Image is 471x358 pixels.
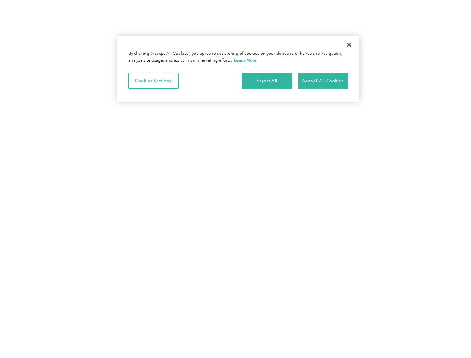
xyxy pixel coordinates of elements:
div: Cookie banner [117,36,359,102]
button: Cookies Settings [128,73,179,89]
button: Close [341,37,357,53]
button: Reject All [242,73,292,89]
button: Accept All Cookies [298,73,348,89]
div: By clicking “Accept All Cookies”, you agree to the storing of cookies on your device to enhance s... [128,51,348,64]
div: Privacy [117,36,359,102]
a: More information about your privacy, opens in a new tab [234,57,257,63]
